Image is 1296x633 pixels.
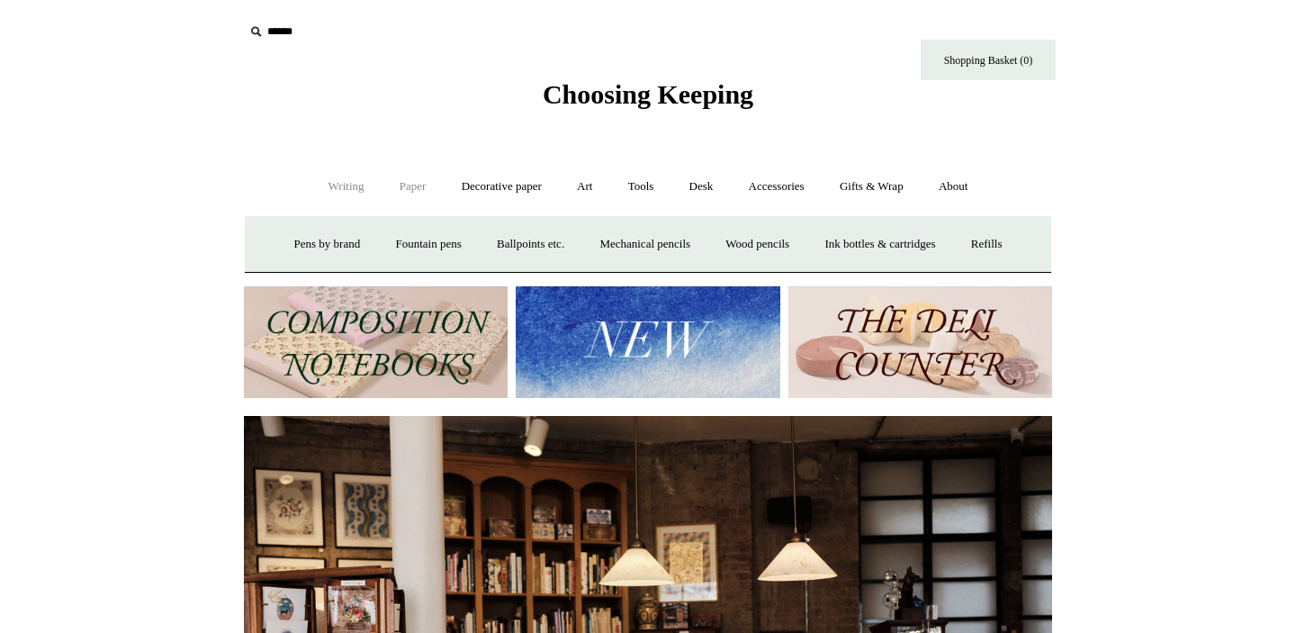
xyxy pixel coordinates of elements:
span: Choosing Keeping [543,79,753,109]
a: Fountain pens [379,221,477,268]
a: Gifts & Wrap [823,163,920,211]
a: Accessories [733,163,821,211]
a: Desk [673,163,730,211]
a: Refills [955,221,1019,268]
a: Decorative paper [445,163,558,211]
a: Ink bottles & cartridges [808,221,951,268]
a: Shopping Basket (0) [921,40,1056,80]
a: Mechanical pencils [583,221,706,268]
img: 202302 Composition ledgers.jpg__PID:69722ee6-fa44-49dd-a067-31375e5d54ec [244,286,508,399]
a: Choosing Keeping [543,94,753,106]
a: Writing [312,163,381,211]
a: About [922,163,985,211]
a: Tools [612,163,670,211]
a: Paper [383,163,443,211]
a: Art [561,163,608,211]
a: Wood pencils [709,221,805,268]
a: Ballpoints etc. [481,221,580,268]
img: The Deli Counter [788,286,1052,399]
img: New.jpg__PID:f73bdf93-380a-4a35-bcfe-7823039498e1 [516,286,779,399]
a: Pens by brand [278,221,377,268]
